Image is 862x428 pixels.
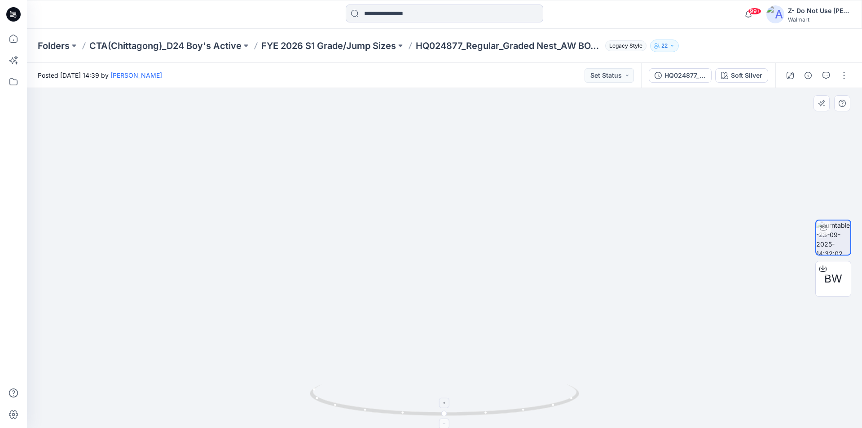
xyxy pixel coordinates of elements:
div: HQ024877_BOY TWOFER SHORT_ INSEAM 5 [PERSON_NAME] [664,71,706,80]
button: Details [801,68,815,83]
p: 22 [661,41,668,51]
img: avatar [766,5,784,23]
a: [PERSON_NAME] [110,71,162,79]
a: Folders [38,40,70,52]
a: FYE 2026 S1 Grade/Jump Sizes [261,40,396,52]
div: Z- Do Not Use [PERSON_NAME] [788,5,851,16]
button: Soft Silver [715,68,768,83]
span: BW [824,271,842,287]
div: Soft Silver [731,71,762,80]
button: Legacy Style [602,40,646,52]
span: 99+ [748,8,761,15]
img: turntable-23-09-2025-14:32:02 [816,221,850,255]
a: CTA(Chittagong)_D24 Boy's Active [89,40,242,52]
span: Posted [DATE] 14:39 by [38,71,162,80]
span: Legacy Style [605,40,646,51]
button: HQ024877_BOY TWOFER SHORT_ INSEAM 5 [PERSON_NAME] [649,68,712,83]
button: 22 [650,40,679,52]
div: Walmart [788,16,851,23]
p: HQ024877_Regular_Graded Nest_AW BOY TWOFER SHORT [416,40,602,52]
